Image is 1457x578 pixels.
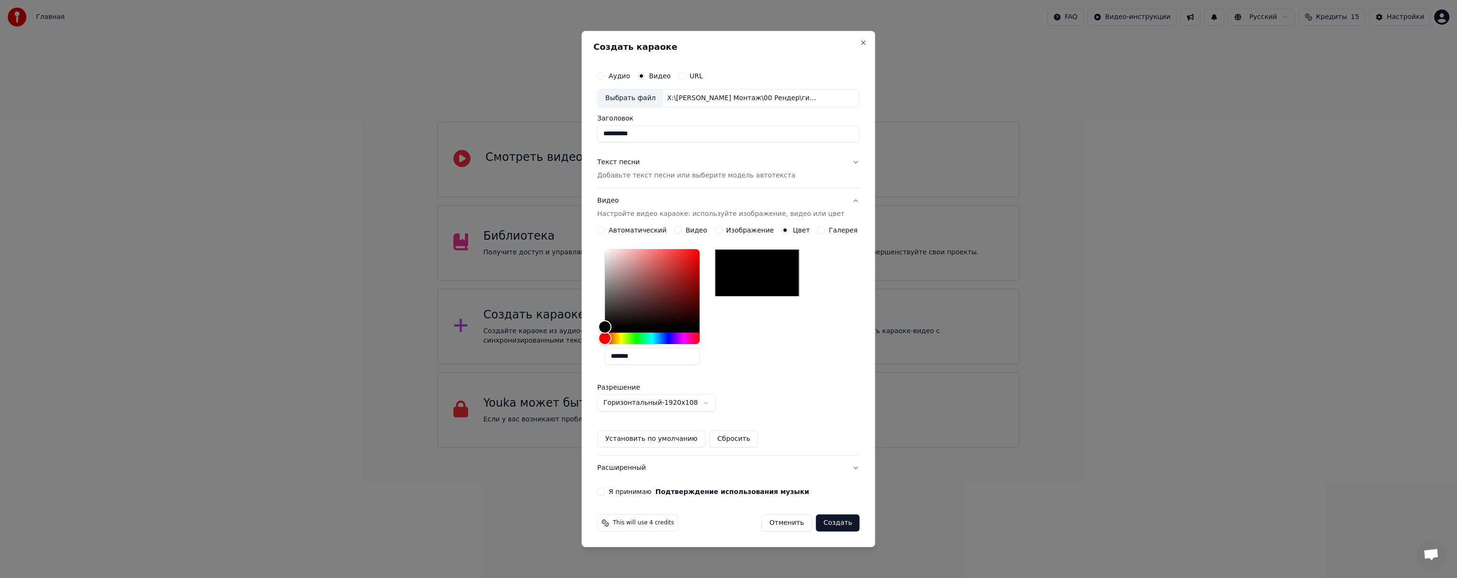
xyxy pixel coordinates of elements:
[597,430,705,447] button: Установить по умолчанию
[597,456,859,480] button: Расширенный
[726,227,774,233] label: Изображение
[597,150,859,188] button: Текст песниДобавьте текст песни или выберите модель автотекста
[710,430,758,447] button: Сбросить
[597,209,844,219] p: Настройте видео караоке: используйте изображение, видео или цвет
[597,115,859,121] label: Заголовок
[761,514,812,531] button: Отменить
[597,188,859,226] button: ВидеоНастройте видео караоке: используйте изображение, видео или цвет
[685,227,707,233] label: Видео
[829,227,858,233] label: Галерея
[793,227,810,233] label: Цвет
[593,43,863,51] h2: Создать караоке
[598,90,663,107] div: Выбрать файл
[690,73,703,79] label: URL
[597,171,795,180] p: Добавьте текст песни или выберите модель автотекста
[605,333,700,344] div: Hue
[597,384,692,391] label: Разрешение
[663,93,824,103] div: X:\[PERSON_NAME] Монтаж\00 Рендер\гимн.mp4
[613,519,674,527] span: This will use 4 credits
[609,227,666,233] label: Автоматический
[597,196,844,219] div: Видео
[609,488,809,495] label: Я принимаю
[655,488,809,495] button: Я принимаю
[597,226,859,455] div: ВидеоНастройте видео караоке: используйте изображение, видео или цвет
[605,249,700,327] div: Color
[609,73,630,79] label: Аудио
[816,514,859,531] button: Создать
[649,73,671,79] label: Видео
[597,158,640,167] div: Текст песни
